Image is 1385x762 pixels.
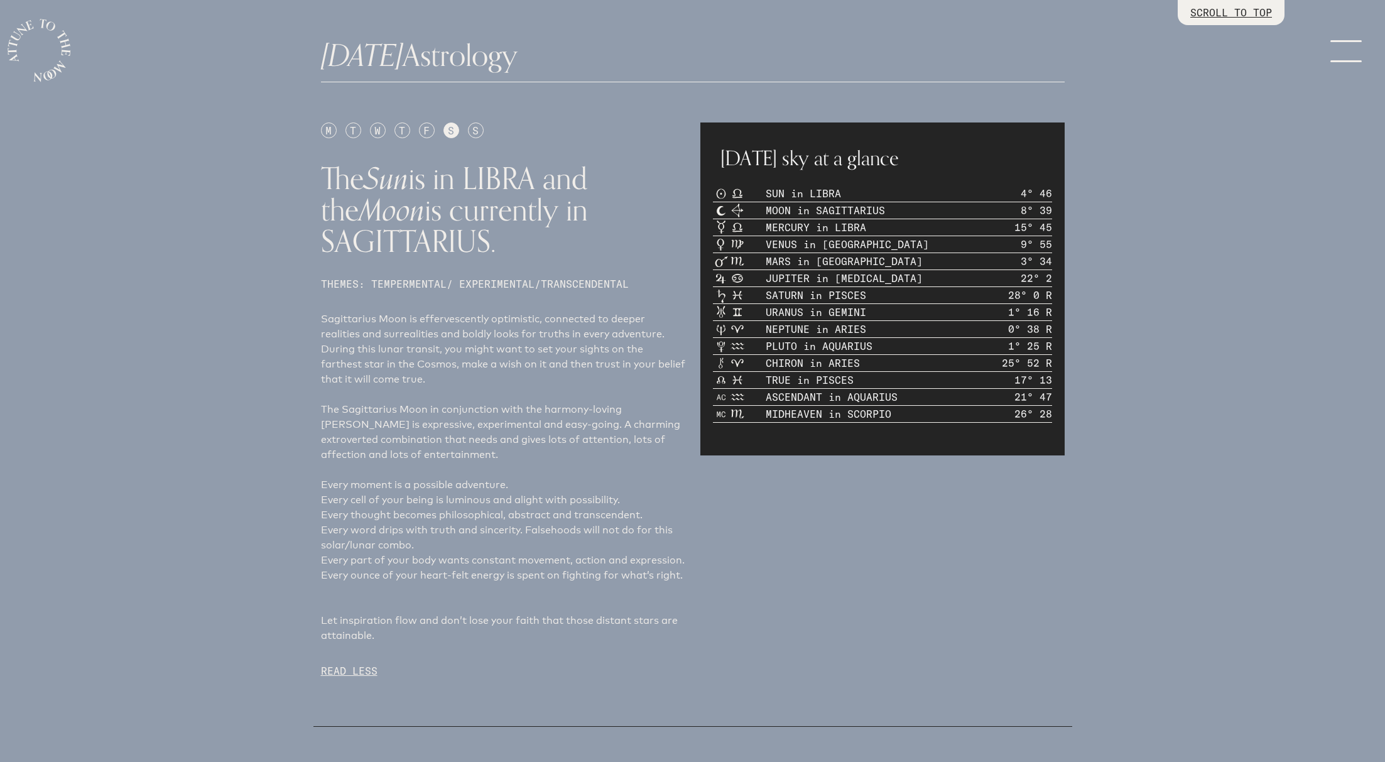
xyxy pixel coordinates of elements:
p: Every ounce of your heart-felt energy is spent on fighting for what’s right. [321,568,685,583]
p: Every cell of your being is luminous and alight with possibility. [321,493,685,508]
p: Sagittarius Moon is effervescently optimistic, connected to deeper realities and surrealities and... [321,312,685,387]
p: ASCENDANT in AQUARIUS [766,389,898,405]
span: [DATE] [321,31,403,81]
p: 1° 16 R [1008,305,1052,320]
p: 21° 47 [1014,389,1052,405]
p: 1° 25 R [1008,339,1052,354]
p: READ LESS [321,663,685,678]
p: 9° 55 [1021,237,1052,252]
h2: [DATE] sky at a glance [720,143,1045,173]
div: T [345,122,361,138]
p: PLUTO in AQUARIUS [766,339,872,354]
h1: The is in LIBRA and the is currently in SAGITTARIUS. [321,163,685,256]
h1: Astrology [321,40,1065,72]
div: S [468,122,484,138]
p: JUPITER in [MEDICAL_DATA] [766,271,923,286]
p: 0° 38 R [1008,322,1052,337]
p: SUN in LIBRA [766,186,841,201]
p: MERCURY in LIBRA [766,220,866,235]
p: 22° 2 [1021,271,1052,286]
p: CHIRON in ARIES [766,356,860,371]
p: 17° 13 [1014,373,1052,388]
p: 26° 28 [1014,406,1052,422]
p: 15° 45 [1014,220,1052,235]
p: SATURN in PISCES [766,288,866,303]
p: URANUS in GEMINI [766,305,866,320]
p: Every part of your body wants constant movement, action and expression. [321,553,685,568]
div: F [419,122,435,138]
p: 8° 39 [1021,203,1052,218]
span: Moon [359,186,425,236]
p: 3° 34 [1021,254,1052,269]
div: S [443,122,459,138]
p: MIDHEAVEN in SCORPIO [766,406,891,422]
p: Every thought becomes philosophical, abstract and transcendent. [321,508,685,523]
p: SCROLL TO TOP [1190,5,1272,20]
p: 25° 52 R [1002,356,1052,371]
div: THEMES: TEMPERMENTAL/ EXPERIMENTAL/TRANSCENDENTAL [321,276,685,291]
p: Every word drips with truth and sincerity. Falsehoods will not do for this solar/lunar combo. [321,523,685,553]
div: M [321,122,337,138]
p: NEPTUNE in ARIES [766,322,866,337]
span: Sun [364,155,408,204]
p: MARS in [GEOGRAPHIC_DATA] [766,254,923,269]
div: W [370,122,386,138]
p: TRUE in PISCES [766,373,854,388]
p: Every moment is a possible adventure. [321,477,685,493]
p: The Sagittarius Moon in conjunction with the harmony-loving [PERSON_NAME] is expressive, experime... [321,402,685,462]
p: MOON in SAGITTARIUS [766,203,885,218]
p: Let inspiration flow and don’t lose your faith that those distant stars are attainable. [321,613,685,643]
div: T [394,122,410,138]
p: VENUS in [GEOGRAPHIC_DATA] [766,237,929,252]
p: 4° 46 [1021,186,1052,201]
p: 28° 0 R [1008,288,1052,303]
